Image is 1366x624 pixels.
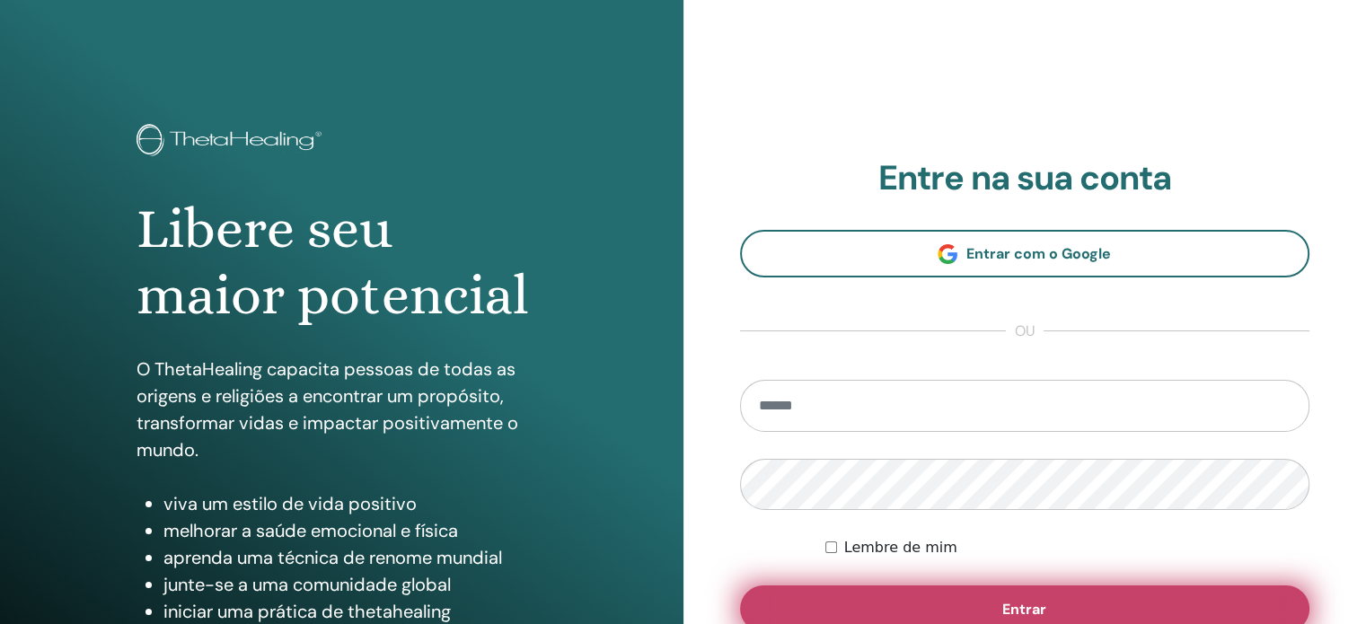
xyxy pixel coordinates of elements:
font: Libere seu maior potencial [137,197,529,327]
font: Entrar com o Google [966,244,1111,263]
font: melhorar a saúde emocional e física [163,519,458,542]
div: Mantenha-me autenticado indefinidamente ou até que eu faça logout manualmente [825,537,1309,558]
font: O ThetaHealing capacita pessoas de todas as origens e religiões a encontrar um propósito, transfo... [137,357,518,461]
font: iniciar uma prática de thetahealing [163,600,451,623]
font: Entre na sua conta [878,155,1171,200]
a: Entrar com o Google [740,230,1310,277]
font: aprenda uma técnica de renome mundial [163,546,502,569]
font: junte-se a uma comunidade global [163,573,451,596]
font: viva um estilo de vida positivo [163,492,417,515]
font: ou [1015,321,1035,340]
font: Lembre de mim [844,539,957,556]
font: Entrar [1002,600,1046,619]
